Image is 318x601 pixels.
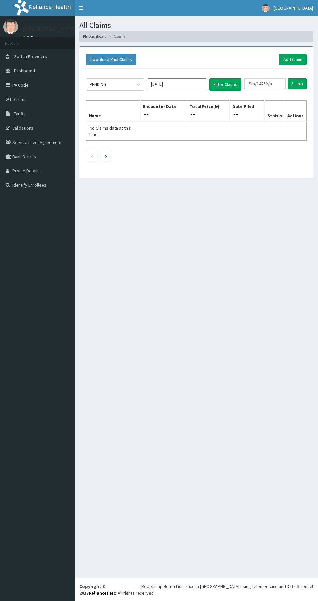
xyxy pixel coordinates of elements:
[14,96,27,102] span: Claims
[105,153,107,159] a: Next page
[288,78,307,89] input: Search
[107,33,125,39] li: Claims
[148,78,206,90] input: Select Month and Year
[140,100,187,122] th: Encounter Date
[89,590,116,596] a: RelianceHMO
[79,21,313,30] h1: All Claims
[79,583,118,596] strong: Copyright © 2017 .
[75,578,318,601] footer: All rights reserved.
[86,54,136,65] button: Download Paid Claims
[187,100,229,122] th: Total Price(₦)
[14,111,26,117] span: Tariffs
[229,100,264,122] th: Date Filed
[285,100,306,122] th: Actions
[14,68,35,74] span: Dashboard
[86,100,141,122] th: Name
[23,35,38,40] a: Online
[90,81,106,88] div: PENDING
[14,54,47,59] span: Switch Providers
[279,54,307,65] a: Add Claim
[244,78,286,89] input: Search by HMO ID
[3,19,18,34] img: User Image
[209,78,241,91] button: Filter Claims
[262,4,270,12] img: User Image
[89,125,131,137] span: No Claims data at this time.
[23,26,76,32] p: [GEOGRAPHIC_DATA]
[264,100,285,122] th: Status
[90,153,93,159] a: Previous page
[141,583,313,590] div: Redefining Heath Insurance in [GEOGRAPHIC_DATA] using Telemedicine and Data Science!
[274,5,313,11] span: [GEOGRAPHIC_DATA]
[83,33,107,39] a: Dashboard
